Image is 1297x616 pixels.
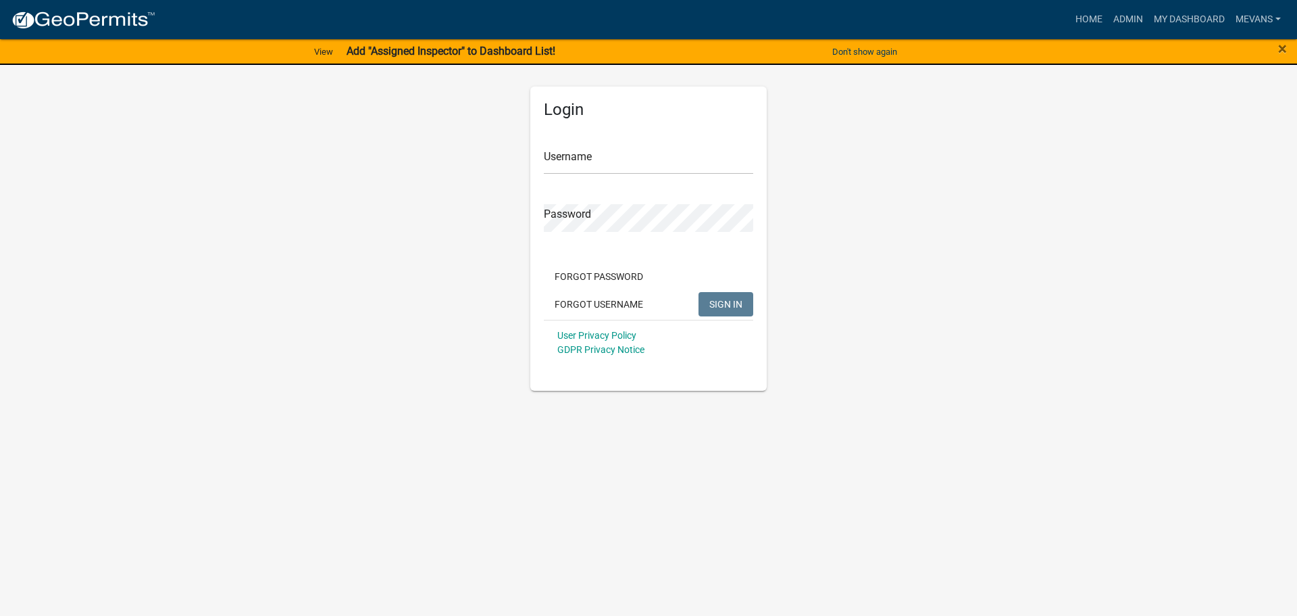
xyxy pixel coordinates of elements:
[544,292,654,316] button: Forgot Username
[827,41,902,63] button: Don't show again
[1070,7,1108,32] a: Home
[557,330,636,341] a: User Privacy Policy
[698,292,753,316] button: SIGN IN
[1278,41,1287,57] button: Close
[1230,7,1286,32] a: Mevans
[309,41,338,63] a: View
[544,264,654,289] button: Forgot Password
[544,100,753,120] h5: Login
[1148,7,1230,32] a: My Dashboard
[1108,7,1148,32] a: Admin
[347,45,555,57] strong: Add "Assigned Inspector" to Dashboard List!
[709,298,742,309] span: SIGN IN
[557,344,644,355] a: GDPR Privacy Notice
[1278,39,1287,58] span: ×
